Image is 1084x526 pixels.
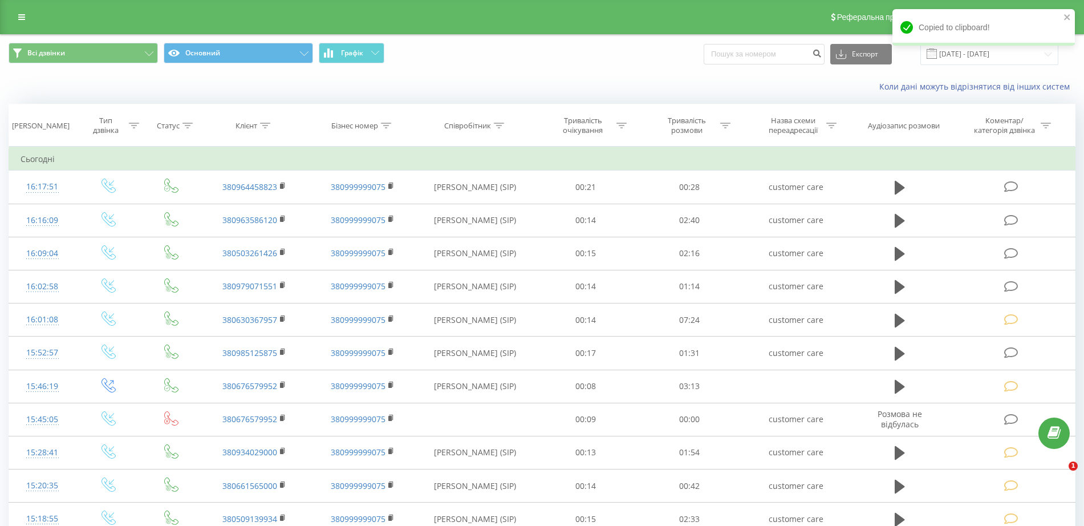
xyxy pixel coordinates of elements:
[638,403,742,436] td: 00:00
[638,171,742,204] td: 00:28
[534,270,638,303] td: 00:14
[86,116,126,135] div: Тип дзвінка
[341,49,363,57] span: Графік
[742,270,850,303] td: customer care
[417,237,533,270] td: [PERSON_NAME] (SIP)
[417,370,533,403] td: [PERSON_NAME] (SIP)
[638,436,742,469] td: 01:54
[331,347,385,358] a: 380999999075
[21,242,64,265] div: 16:09:04
[331,447,385,458] a: 380999999075
[21,209,64,232] div: 16:16:09
[331,281,385,292] a: 380999999075
[331,248,385,258] a: 380999999075
[638,304,742,337] td: 07:24
[27,48,65,58] span: Всі дзвінки
[417,304,533,337] td: [PERSON_NAME] (SIP)
[534,470,638,503] td: 00:14
[742,204,850,237] td: customer care
[9,43,158,63] button: Всі дзвінки
[21,442,64,464] div: 15:28:41
[971,116,1038,135] div: Коментар/категорія дзвінка
[417,436,533,469] td: [PERSON_NAME] (SIP)
[638,270,742,303] td: 01:14
[319,43,384,63] button: Графік
[222,181,277,192] a: 380964458823
[638,370,742,403] td: 03:13
[742,237,850,270] td: customer care
[331,121,378,131] div: Бізнес номер
[892,9,1075,46] div: Copied to clipboard!
[534,237,638,270] td: 00:15
[553,116,614,135] div: Тривалість очікування
[830,44,892,64] button: Експорт
[656,116,717,135] div: Тривалість розмови
[236,121,257,131] div: Клієнт
[534,370,638,403] td: 00:08
[222,480,277,491] a: 380661565000
[21,342,64,364] div: 15:52:57
[222,381,277,391] a: 380676579952
[417,204,533,237] td: [PERSON_NAME] (SIP)
[1045,462,1073,489] iframe: Intercom live chat
[742,470,850,503] td: customer care
[222,414,277,424] a: 380676579952
[1063,13,1071,23] button: close
[331,414,385,424] a: 380999999075
[742,171,850,204] td: customer care
[742,304,850,337] td: customer care
[638,237,742,270] td: 02:16
[21,475,64,497] div: 15:20:35
[534,403,638,436] td: 00:09
[638,337,742,370] td: 01:31
[742,403,850,436] td: customer care
[417,171,533,204] td: [PERSON_NAME] (SIP)
[157,121,180,131] div: Статус
[444,121,491,131] div: Співробітник
[21,408,64,431] div: 15:45:05
[534,304,638,337] td: 00:14
[331,314,385,325] a: 380999999075
[222,347,277,358] a: 380985125875
[417,270,533,303] td: [PERSON_NAME] (SIP)
[534,337,638,370] td: 00:17
[417,470,533,503] td: [PERSON_NAME] (SIP)
[762,116,823,135] div: Назва схеми переадресації
[222,248,277,258] a: 380503261426
[12,121,70,131] div: [PERSON_NAME]
[21,375,64,398] div: 15:46:19
[878,408,922,430] span: Розмова не відбулась
[222,447,277,458] a: 380934029000
[331,480,385,491] a: 380999999075
[222,513,277,524] a: 380509139934
[331,381,385,391] a: 380999999075
[222,281,277,292] a: 380979071551
[534,204,638,237] td: 00:14
[879,81,1075,92] a: Коли дані можуть відрізнятися вiд інших систем
[742,337,850,370] td: customer care
[222,314,277,325] a: 380630367957
[331,181,385,192] a: 380999999075
[1069,462,1078,471] span: 1
[534,171,638,204] td: 00:21
[21,176,64,198] div: 16:17:51
[21,309,64,331] div: 16:01:08
[638,204,742,237] td: 02:40
[417,337,533,370] td: [PERSON_NAME] (SIP)
[742,436,850,469] td: customer care
[222,215,277,225] a: 380963586120
[331,513,385,524] a: 380999999075
[837,13,921,22] span: Реферальна програма
[868,121,940,131] div: Аудіозапис розмови
[638,470,742,503] td: 00:42
[9,148,1075,171] td: Сьогодні
[704,44,825,64] input: Пошук за номером
[331,215,385,225] a: 380999999075
[534,436,638,469] td: 00:13
[21,276,64,298] div: 16:02:58
[164,43,313,63] button: Основний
